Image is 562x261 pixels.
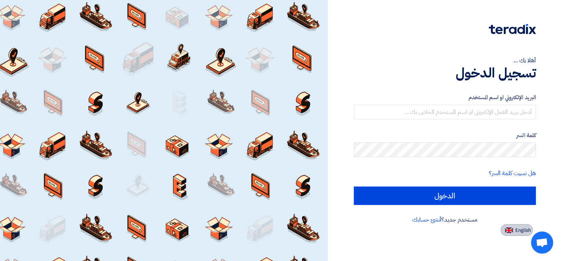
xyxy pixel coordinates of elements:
input: الدخول [354,187,536,205]
div: مستخدم جديد؟ [354,215,536,224]
a: هل نسيت كلمة السر؟ [489,169,536,178]
label: البريد الإلكتروني او اسم المستخدم [354,93,536,102]
button: English [501,224,533,236]
h1: تسجيل الدخول [354,65,536,81]
div: Open chat [531,232,553,254]
div: أهلا بك ... [354,56,536,65]
span: English [515,228,531,233]
img: Teradix logo [489,24,536,34]
img: en-US.png [505,227,513,233]
a: أنشئ حسابك [412,215,441,224]
input: أدخل بريد العمل الإلكتروني او اسم المستخدم الخاص بك ... [354,105,536,119]
label: كلمة السر [354,131,536,140]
